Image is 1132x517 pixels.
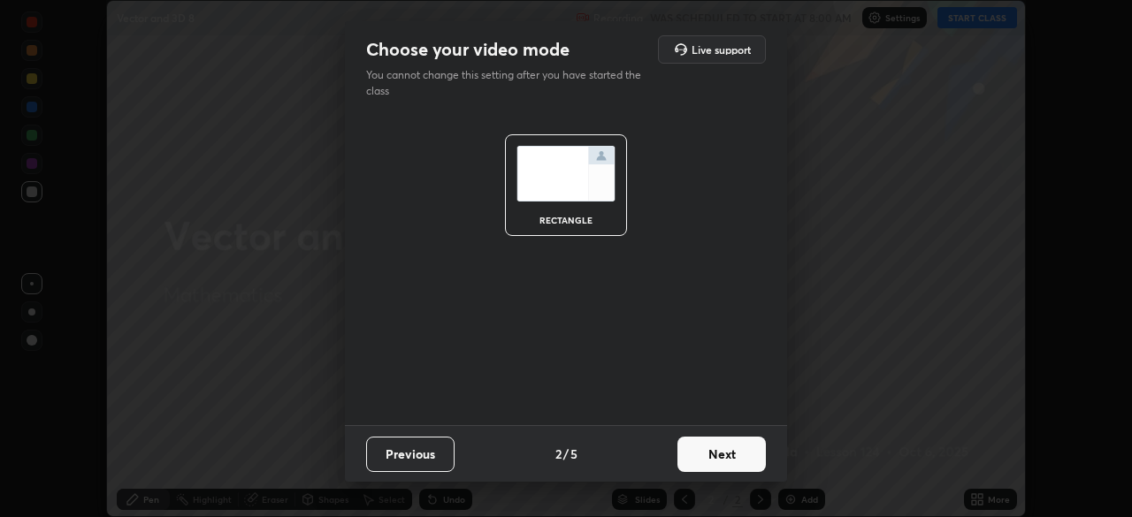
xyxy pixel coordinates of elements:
[366,67,653,99] p: You cannot change this setting after you have started the class
[531,216,601,224] div: rectangle
[366,38,570,61] h2: Choose your video mode
[677,437,766,472] button: Next
[366,437,455,472] button: Previous
[570,445,577,463] h4: 5
[563,445,569,463] h4: /
[692,44,751,55] h5: Live support
[516,146,616,201] img: normalScreenIcon.ae25ed63.svg
[555,445,562,463] h4: 2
